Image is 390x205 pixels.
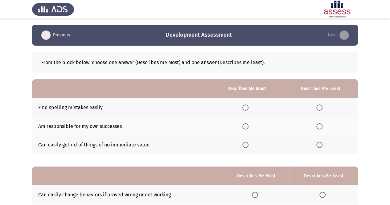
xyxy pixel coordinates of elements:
[326,30,351,40] button: check the missing
[32,136,210,154] td: Can easily get rid of things of no immediate value
[32,185,223,204] td: Can easily change behaviors if proved wrong or not working
[242,123,251,129] mat-radio-group: Select an option
[166,31,232,39] h3: Development Assessment
[316,123,325,129] mat-radio-group: Select an option
[316,1,358,18] img: Assessment logo of Development Assessment R1 (EN/AR)
[39,30,72,40] button: load previous page
[41,59,349,65] div: From the block below, choose one answer (Describes me Most) and one answer (Describes me least).
[316,104,325,110] mat-radio-group: Select an option
[223,166,289,185] th: Describes Me Most
[32,1,74,18] img: Assess Talent Management logo
[242,142,251,148] mat-radio-group: Select an option
[289,166,358,185] th: Describes Me Least
[319,191,328,197] mat-radio-group: Select an option
[32,98,210,117] td: Find spelling mistakes easily
[283,79,358,98] th: Describes Me Least
[242,104,251,110] mat-radio-group: Select an option
[316,142,325,148] mat-radio-group: Select an option
[210,79,283,98] th: Describes Me Most
[32,117,210,136] td: Am responsible for my own successes
[252,191,261,197] mat-radio-group: Select an option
